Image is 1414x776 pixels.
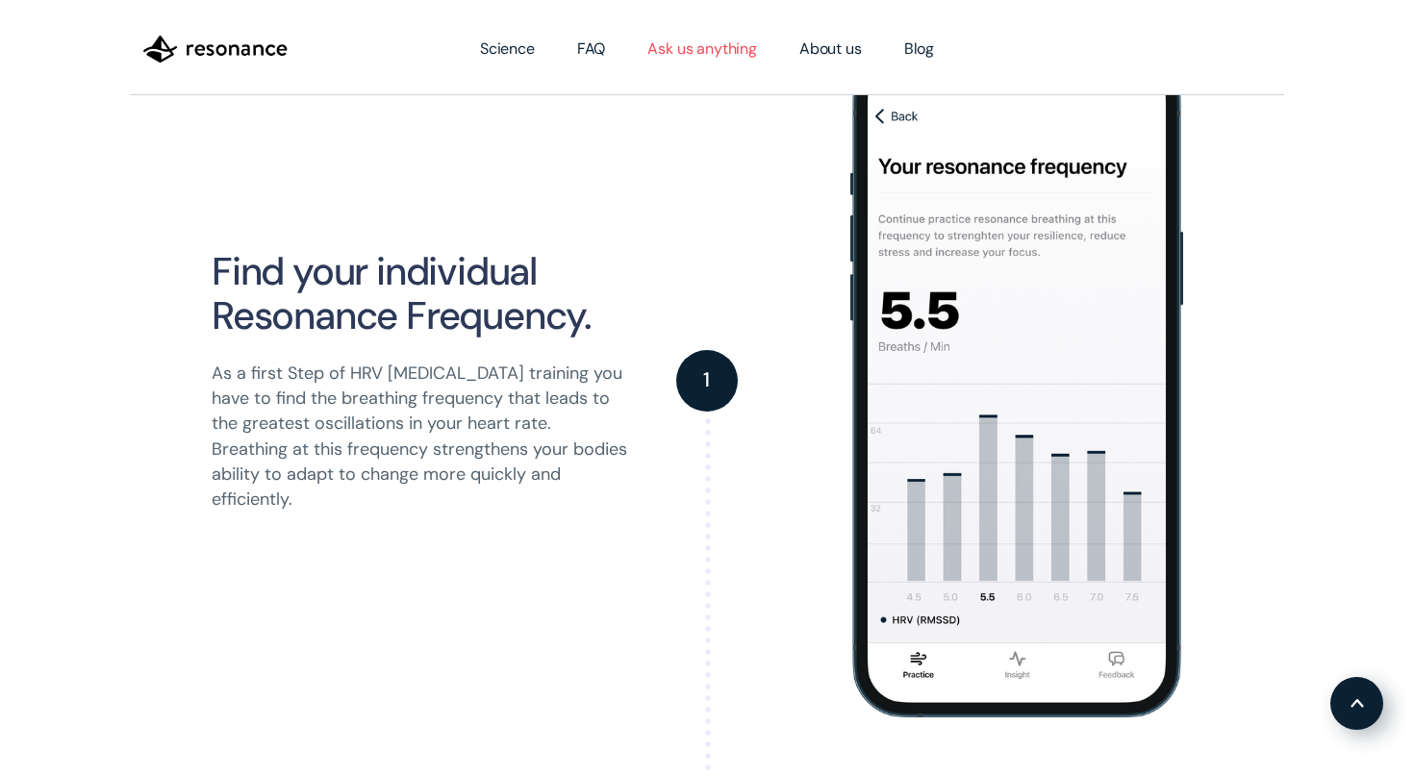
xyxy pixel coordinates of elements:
[556,22,627,76] a: FAQ
[883,22,955,76] a: Blog
[212,361,631,512] p: As a first Step of HRV [MEDICAL_DATA] training you have to find the breathing frequency that lead...
[459,22,556,76] a: Science
[703,370,710,390] div: 1
[778,22,883,76] a: About us
[626,22,778,76] a: Ask us anything
[212,249,631,338] h2: Find your individual Resonance Frequency.
[850,43,1202,718] img: App Screenshot showing HRV data chart
[130,19,301,79] a: home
